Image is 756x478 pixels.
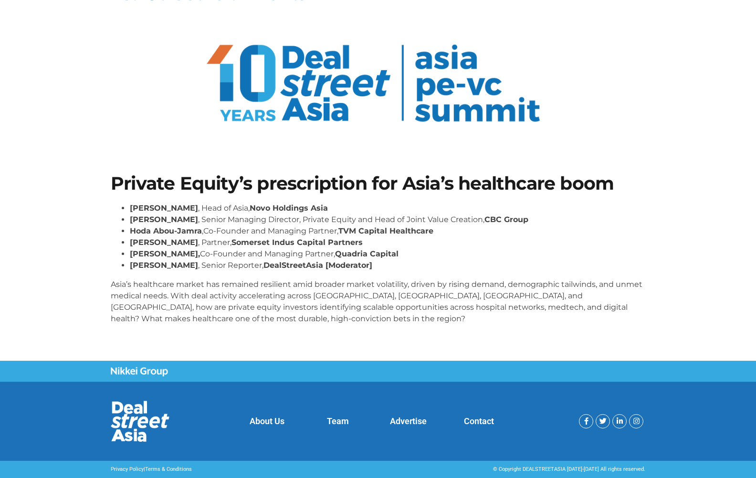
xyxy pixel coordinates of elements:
[145,466,192,472] a: Terms & Conditions
[464,416,494,426] a: Contact
[383,466,645,474] div: © Copyright DEALSTREETASIA [DATE]-[DATE] All rights reserved.
[130,214,645,225] li: , Senior Managing Director, Private Equity and Head of Joint Value Creation,
[335,249,399,258] strong: Quadria Capital
[130,203,198,213] strong: [PERSON_NAME]
[250,203,328,213] strong: Novo Holdings Asia
[327,416,349,426] a: Team
[130,261,198,270] strong: [PERSON_NAME]
[390,416,427,426] a: Advertise
[338,226,433,235] strong: TVM Capital Healthcare
[130,226,202,235] strong: Hoda Abou-Jamra
[111,466,373,474] p: |
[111,174,645,193] h1: Private Equity’s prescription for Asia’s healthcare boom
[130,238,198,247] strong: [PERSON_NAME]
[130,237,645,248] li: , Partner,
[130,249,200,258] strong: [PERSON_NAME],
[130,248,645,260] li: Co-Founder and Managing Partner,
[111,279,645,325] p: Asia’s healthcare market has remained resilient amid broader market volatility, driven by rising ...
[250,416,284,426] a: About Us
[130,260,645,271] li: , Senior Reporter,
[111,466,144,472] a: Privacy Policy
[231,238,363,247] strong: Somerset Indus Capital Partners
[130,215,198,224] strong: [PERSON_NAME]
[111,367,168,376] img: Nikkei Group
[263,261,372,270] strong: DealStreetAsia [Moderator]
[484,215,528,224] strong: CBC Group
[130,225,645,237] li: ,Co-Founder and Managing Partner,
[130,203,645,214] li: , Head of Asia,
